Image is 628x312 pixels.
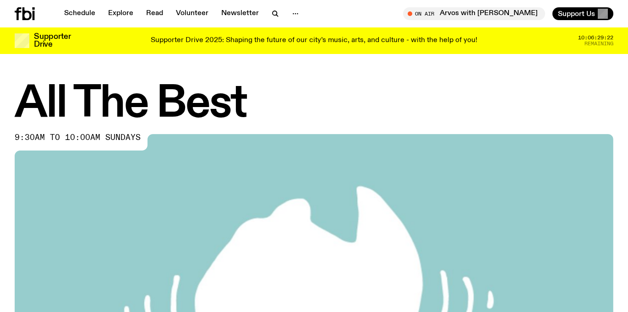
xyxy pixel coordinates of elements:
[34,33,71,48] h3: Supporter Drive
[170,7,214,20] a: Volunteer
[15,84,613,125] h1: All The Best
[216,7,264,20] a: Newsletter
[558,10,595,18] span: Support Us
[15,134,141,141] span: 9:30am to 10:00am sundays
[141,7,169,20] a: Read
[103,7,139,20] a: Explore
[403,7,545,20] button: On AirArvos with [PERSON_NAME]
[151,37,477,45] p: Supporter Drive 2025: Shaping the future of our city’s music, arts, and culture - with the help o...
[59,7,101,20] a: Schedule
[584,41,613,46] span: Remaining
[578,35,613,40] span: 10:06:29:22
[552,7,613,20] button: Support Us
